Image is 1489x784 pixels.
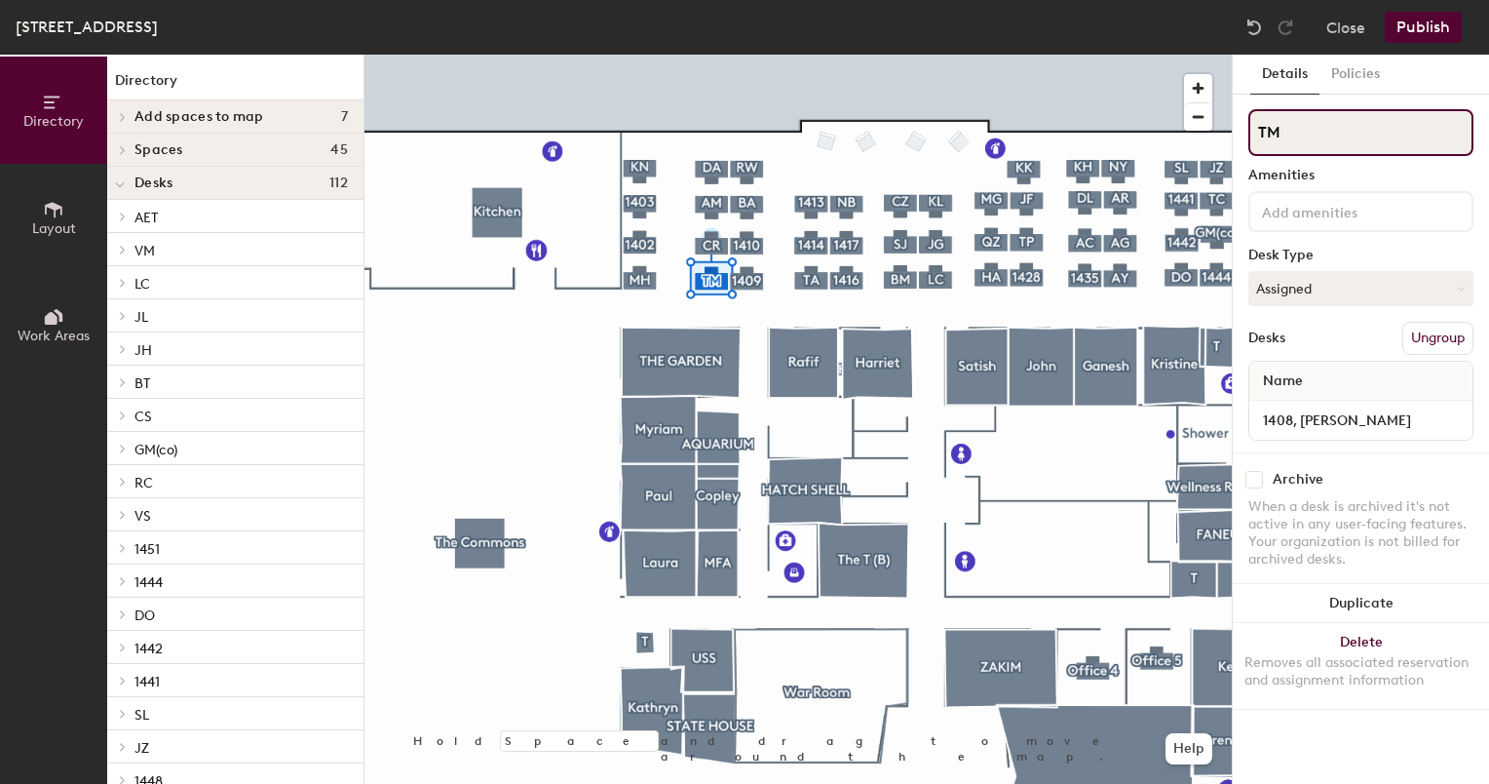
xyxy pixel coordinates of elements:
div: Amenities [1248,168,1473,183]
img: Redo [1276,18,1295,37]
input: Unnamed desk [1253,407,1469,434]
span: VS [134,508,151,525]
span: Work Areas [18,328,90,344]
span: 1451 [134,541,160,558]
div: Desks [1248,331,1285,346]
span: VM [134,243,155,259]
span: BT [134,375,150,392]
span: 1442 [134,641,163,657]
span: 45 [330,142,348,158]
h1: Directory [107,70,363,100]
button: Close [1326,12,1365,43]
span: RC [134,475,153,491]
div: Archive [1273,472,1323,488]
span: SL [134,707,149,724]
span: 1444 [134,574,163,591]
input: Add amenities [1258,199,1433,222]
span: DO [134,608,155,624]
span: JZ [134,740,149,757]
span: Add spaces to map [134,109,264,125]
span: Desks [134,176,172,191]
span: JL [134,309,148,326]
span: JH [134,342,152,359]
div: Removes all associated reservation and assignment information [1244,654,1477,689]
button: DeleteRemoves all associated reservation and assignment information [1233,623,1489,709]
button: Help [1165,733,1212,764]
button: Duplicate [1233,584,1489,623]
button: Policies [1319,55,1392,95]
div: When a desk is archived it's not active in any user-facing features. Your organization is not bil... [1248,498,1473,568]
span: CS [134,409,152,425]
span: Spaces [134,142,183,158]
div: [STREET_ADDRESS] [16,15,158,39]
button: Details [1250,55,1319,95]
span: AET [134,210,158,226]
span: GM(co) [134,442,177,458]
span: Directory [23,113,84,130]
button: Ungroup [1402,322,1473,355]
img: Undo [1244,18,1264,37]
span: 7 [341,109,348,125]
span: 112 [329,176,348,191]
span: LC [134,276,150,293]
div: Desk Type [1248,248,1473,263]
button: Publish [1385,12,1462,43]
span: Layout [32,220,76,237]
span: 1441 [134,674,160,690]
span: Name [1253,364,1313,399]
button: Assigned [1248,271,1473,306]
